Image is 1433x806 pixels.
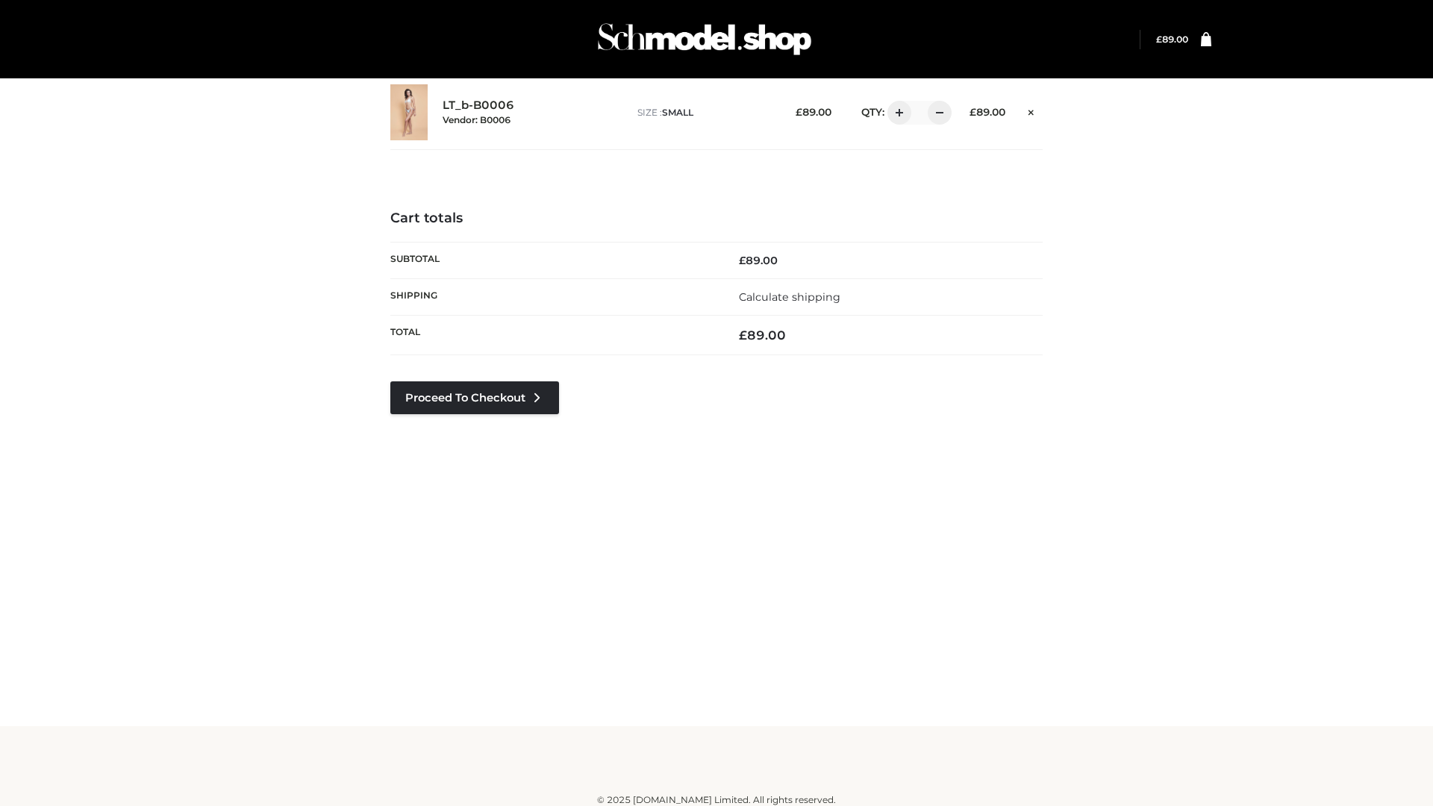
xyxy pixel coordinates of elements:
th: Total [390,316,716,355]
img: LT_b-B0006 - SMALL [390,84,428,140]
a: £89.00 [1156,34,1188,45]
span: £ [739,328,747,343]
img: Schmodel Admin 964 [593,10,817,69]
span: SMALL [662,107,693,118]
div: QTY: [846,101,946,125]
bdi: 89.00 [796,106,831,118]
span: £ [970,106,976,118]
span: £ [796,106,802,118]
a: Calculate shipping [739,290,840,304]
bdi: 89.00 [739,328,786,343]
bdi: 89.00 [1156,34,1188,45]
p: size : [637,106,772,119]
a: LT_b-B0006 [443,99,514,113]
small: Vendor: B0006 [443,114,511,125]
th: Shipping [390,278,716,315]
th: Subtotal [390,242,716,278]
a: Remove this item [1020,101,1043,120]
a: Proceed to Checkout [390,381,559,414]
span: £ [1156,34,1162,45]
bdi: 89.00 [739,254,778,267]
span: £ [739,254,746,267]
h4: Cart totals [390,210,1043,227]
bdi: 89.00 [970,106,1005,118]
